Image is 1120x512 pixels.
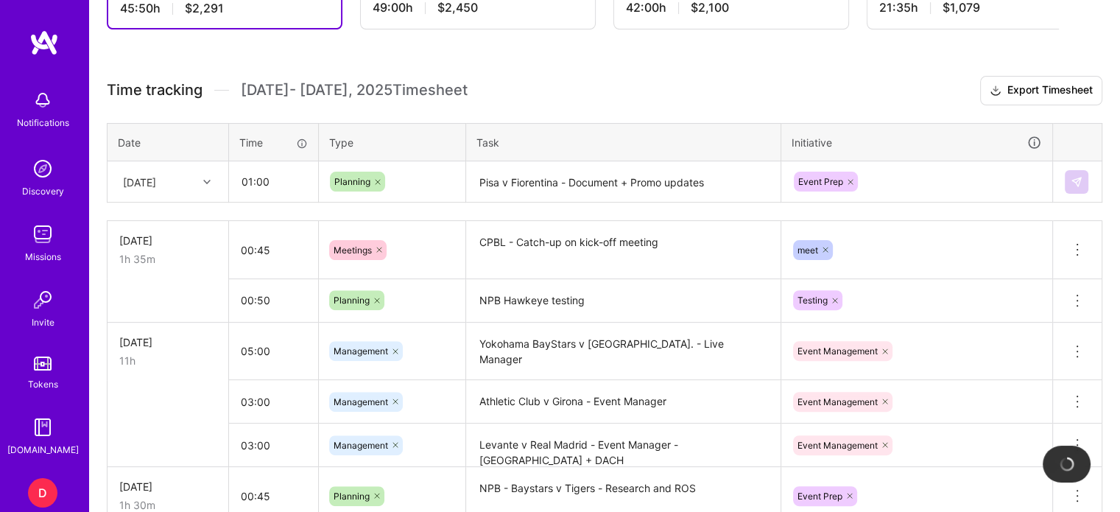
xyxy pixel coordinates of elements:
span: $2,291 [185,1,224,16]
input: HH:MM [229,332,318,371]
img: discovery [28,154,57,183]
span: meet [797,245,818,256]
span: Time tracking [107,81,202,99]
span: Event Management [797,440,878,451]
span: Management [334,396,388,407]
a: D [24,478,61,508]
input: HH:MM [229,281,318,320]
div: Notifications [17,115,69,130]
textarea: CPBL - Catch-up on kick-off meeting [468,222,779,278]
div: null [1065,170,1090,194]
span: Planning [334,491,370,502]
img: teamwork [28,220,57,249]
div: Time [239,135,308,150]
img: Submit [1071,176,1082,188]
span: [DATE] - [DATE] , 2025 Timesheet [241,81,468,99]
div: D [28,478,57,508]
div: Missions [25,249,61,264]
span: Meetings [334,245,372,256]
input: HH:MM [230,162,317,201]
div: [DATE] [119,233,216,248]
span: Event Prep [797,491,842,502]
div: Invite [32,315,54,330]
div: [DATE] [119,479,216,494]
div: [DATE] [123,174,156,189]
div: Discovery [22,183,64,199]
div: 45:50 h [120,1,329,16]
textarea: Levante v Real Madrid - Event Manager - [GEOGRAPHIC_DATA] + DACH [468,425,779,466]
span: Event Management [797,346,878,357]
i: icon Download [990,83,1001,99]
span: Planning [334,295,370,306]
textarea: Pisa v Fiorentina - Document + Promo updates [468,163,779,202]
input: HH:MM [229,231,318,270]
textarea: NPB Hawkeye testing [468,281,779,321]
input: HH:MM [229,382,318,421]
div: 1h 35m [119,251,216,267]
span: Management [334,440,388,451]
span: Event Management [797,396,878,407]
textarea: Athletic Club v Girona - Event Manager [468,382,779,422]
img: Invite [28,285,57,315]
th: Type [319,123,466,161]
input: HH:MM [229,426,318,465]
div: Tokens [28,376,58,392]
th: Task [466,123,781,161]
div: [DOMAIN_NAME] [7,442,79,457]
button: Export Timesheet [980,76,1102,105]
span: Planning [334,176,370,187]
span: Event Prep [798,176,843,187]
div: 11h [119,353,216,368]
div: Initiative [792,134,1042,151]
textarea: Yokohama BayStars v [GEOGRAPHIC_DATA]. - Live Manager [468,324,779,379]
img: tokens [34,357,52,371]
img: guide book [28,413,57,442]
img: bell [28,85,57,115]
i: icon Chevron [203,178,211,186]
span: Management [334,346,388,357]
img: logo [29,29,59,56]
div: [DATE] [119,334,216,350]
span: Testing [797,295,828,306]
img: loading [1057,455,1076,473]
th: Date [108,123,229,161]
